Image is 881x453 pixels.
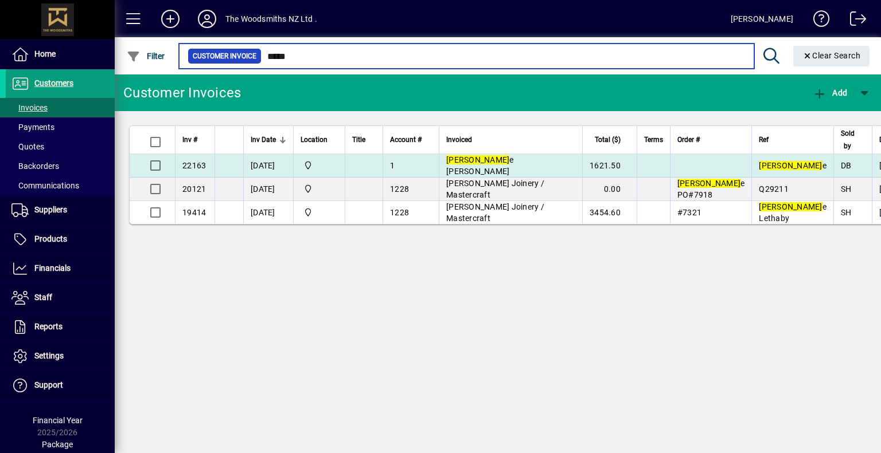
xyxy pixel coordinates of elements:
a: Knowledge Base [805,2,830,40]
div: Order # [677,133,745,146]
button: Add [152,9,189,29]
span: [PERSON_NAME] Joinery / Mastercraft [446,202,544,223]
em: [PERSON_NAME] [677,179,740,188]
span: Customer Invoice [193,50,256,62]
div: Ref [759,133,827,146]
span: Terms [644,133,663,146]
a: Home [6,40,115,69]
span: Invoiced [446,133,472,146]
div: Inv # [182,133,208,146]
a: Settings [6,342,115,371]
button: Profile [189,9,225,29]
span: Q29211 [759,184,789,194]
span: e [PERSON_NAME] [446,155,514,176]
span: Ref [759,133,769,146]
span: Suppliers [34,205,67,214]
span: Filter [127,52,165,61]
span: Account # [390,133,422,146]
span: Staff [34,293,52,302]
a: Communications [6,176,115,195]
span: 1228 [390,184,409,194]
span: 19414 [182,208,206,217]
td: 0.00 [582,178,637,201]
span: Home [34,49,56,58]
span: SH [841,208,852,217]
div: Inv Date [251,133,286,146]
div: Total ($) [590,133,631,146]
div: Account # [390,133,432,146]
a: Quotes [6,137,115,156]
span: Inv # [182,133,197,146]
span: The Woodsmiths [301,206,338,219]
td: [DATE] [243,178,293,201]
span: Location [301,133,328,146]
span: SH [841,184,852,194]
span: #7321 [677,208,701,217]
div: Customer Invoices [123,84,241,102]
div: Sold by [841,127,865,152]
span: Reports [34,322,63,331]
a: Support [6,371,115,400]
a: Invoices [6,98,115,117]
em: [PERSON_NAME] [446,155,509,164]
span: DB [841,161,852,170]
span: Communications [11,181,79,190]
td: 3454.60 [582,201,637,224]
span: Financials [34,263,71,273]
span: The Woodsmiths [301,183,338,195]
span: Package [42,440,73,449]
button: Clear [793,46,870,66]
div: Location [301,133,338,146]
span: Quotes [11,142,44,151]
span: Financial Year [33,416,83,425]
span: Inv Date [251,133,276,146]
span: Title [352,133,365,146]
a: Staff [6,283,115,312]
span: Products [34,234,67,243]
span: Settings [34,351,64,360]
td: [DATE] [243,154,293,178]
span: 20121 [182,184,206,194]
a: Financials [6,254,115,283]
span: Total ($) [595,133,621,146]
em: [PERSON_NAME] [759,202,822,211]
span: e Lethaby [759,202,827,223]
span: Sold by [841,127,855,152]
span: Order # [677,133,700,146]
a: Reports [6,313,115,341]
span: 1228 [390,208,409,217]
div: The Woodsmiths NZ Ltd . [225,10,317,28]
a: Suppliers [6,196,115,224]
span: Invoices [11,103,48,112]
a: Products [6,225,115,254]
span: Support [34,380,63,389]
em: [PERSON_NAME] [759,161,822,170]
span: 1 [390,161,395,170]
span: Add [813,88,847,97]
td: 1621.50 [582,154,637,178]
span: 22163 [182,161,206,170]
div: [PERSON_NAME] [731,10,793,28]
button: Filter [124,46,168,66]
span: Customers [34,78,73,88]
button: Add [810,82,850,103]
span: Payments [11,123,54,132]
a: Payments [6,117,115,137]
div: Title [352,133,376,146]
span: The Woodsmiths [301,159,338,172]
span: [PERSON_NAME] Joinery / Mastercraft [446,179,544,199]
a: Logout [841,2,867,40]
span: e PO#7918 [677,179,745,199]
span: Clear Search [802,51,861,60]
td: [DATE] [243,201,293,224]
div: Invoiced [446,133,575,146]
span: Backorders [11,161,59,171]
a: Backorders [6,156,115,176]
span: e [759,161,827,170]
